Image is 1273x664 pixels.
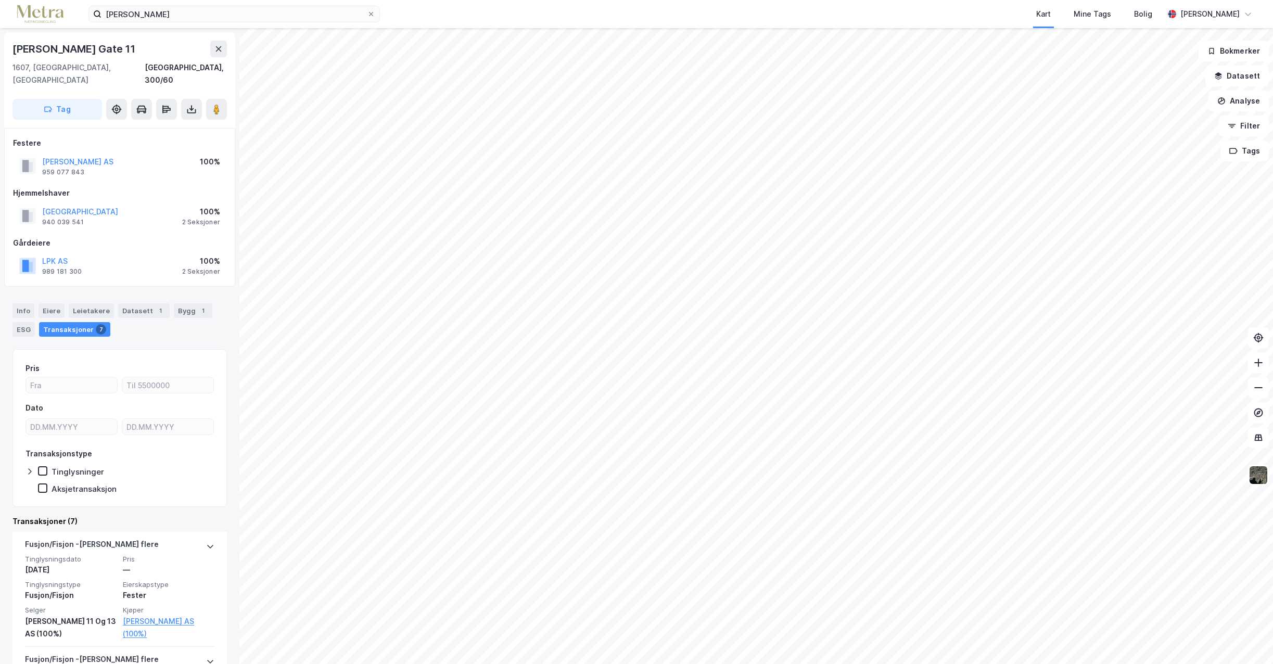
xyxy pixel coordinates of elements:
[26,377,117,393] input: Fra
[25,580,117,589] span: Tinglysningstype
[25,589,117,602] div: Fusjon/Fisjon
[13,137,226,149] div: Festere
[12,303,34,318] div: Info
[13,237,226,249] div: Gårdeiere
[182,218,220,226] div: 2 Seksjoner
[200,156,220,168] div: 100%
[96,324,106,335] div: 7
[1249,465,1268,485] img: 9k=
[1180,8,1240,20] div: [PERSON_NAME]
[17,5,63,23] img: metra-logo.256734c3b2bbffee19d4.png
[1074,8,1111,20] div: Mine Tags
[182,267,220,276] div: 2 Seksjoner
[12,322,35,337] div: ESG
[26,448,92,460] div: Transaksjonstype
[1219,116,1269,136] button: Filter
[155,305,166,316] div: 1
[123,580,214,589] span: Eierskapstype
[1208,91,1269,111] button: Analyse
[25,606,117,615] span: Selger
[26,362,40,375] div: Pris
[39,303,65,318] div: Eiere
[42,267,82,276] div: 989 181 300
[123,564,214,576] div: —
[123,589,214,602] div: Fester
[1221,614,1273,664] div: Kontrollprogram for chat
[174,303,212,318] div: Bygg
[123,615,214,640] a: [PERSON_NAME] AS (100%)
[12,515,227,528] div: Transaksjoner (7)
[118,303,170,318] div: Datasett
[101,6,367,22] input: Søk på adresse, matrikkel, gårdeiere, leietakere eller personer
[1036,8,1051,20] div: Kart
[198,305,208,316] div: 1
[26,419,117,435] input: DD.MM.YYYY
[52,484,117,494] div: Aksjetransaksjon
[42,218,84,226] div: 940 039 541
[25,564,117,576] div: [DATE]
[69,303,114,318] div: Leietakere
[1205,66,1269,86] button: Datasett
[12,41,137,57] div: [PERSON_NAME] Gate 11
[12,61,145,86] div: 1607, [GEOGRAPHIC_DATA], [GEOGRAPHIC_DATA]
[145,61,227,86] div: [GEOGRAPHIC_DATA], 300/60
[25,555,117,564] span: Tinglysningsdato
[1134,8,1152,20] div: Bolig
[1199,41,1269,61] button: Bokmerker
[25,538,159,555] div: Fusjon/Fisjon - [PERSON_NAME] flere
[123,555,214,564] span: Pris
[25,615,117,640] div: [PERSON_NAME] 11 Og 13 AS (100%)
[182,206,220,218] div: 100%
[122,419,213,435] input: DD.MM.YYYY
[122,377,213,393] input: Til 5500000
[1220,141,1269,161] button: Tags
[182,255,220,267] div: 100%
[52,467,104,477] div: Tinglysninger
[42,168,84,176] div: 959 077 843
[39,322,110,337] div: Transaksjoner
[12,99,102,120] button: Tag
[13,187,226,199] div: Hjemmelshaver
[26,402,43,414] div: Dato
[1221,614,1273,664] iframe: Chat Widget
[123,606,214,615] span: Kjøper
